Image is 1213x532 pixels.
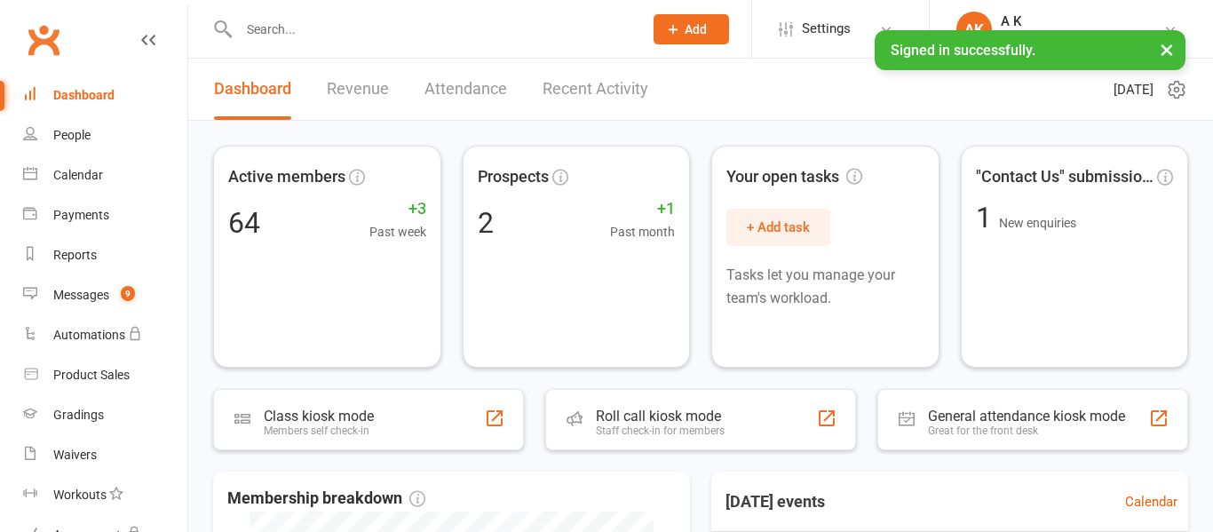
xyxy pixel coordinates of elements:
[264,425,374,437] div: Members self check-in
[369,196,426,222] span: +3
[23,75,187,115] a: Dashboard
[53,328,125,342] div: Automations
[53,248,97,262] div: Reports
[478,164,549,190] span: Prospects
[23,195,187,235] a: Payments
[596,408,725,425] div: Roll call kiosk mode
[1125,491,1177,512] a: Calendar
[596,425,725,437] div: Staff check-in for members
[1151,30,1183,68] button: ×
[23,275,187,315] a: Messages 9
[53,128,91,142] div: People
[23,395,187,435] a: Gradings
[424,59,507,120] a: Attendance
[1001,13,1163,29] div: A K
[53,408,104,422] div: Gradings
[685,22,707,36] span: Add
[802,9,851,49] span: Settings
[21,18,66,62] a: Clubworx
[327,59,389,120] a: Revenue
[956,12,992,47] div: AK
[53,168,103,182] div: Calendar
[23,435,187,475] a: Waivers
[53,448,97,462] div: Waivers
[999,216,1076,230] span: New enquiries
[23,155,187,195] a: Calendar
[610,222,675,242] span: Past month
[976,164,1154,190] span: "Contact Us" submissions
[227,486,425,512] span: Membership breakdown
[369,222,426,242] span: Past week
[264,408,374,425] div: Class kiosk mode
[726,264,924,309] p: Tasks let you manage your team's workload.
[23,115,187,155] a: People
[53,288,109,302] div: Messages
[23,475,187,515] a: Workouts
[610,196,675,222] span: +1
[976,201,999,234] span: 1
[478,209,494,237] div: 2
[711,486,839,518] h3: [DATE] events
[214,59,291,120] a: Dashboard
[654,14,729,44] button: Add
[53,208,109,222] div: Payments
[1114,79,1154,100] span: [DATE]
[928,425,1125,437] div: Great for the front desk
[891,42,1035,59] span: Signed in successfully.
[121,286,135,301] span: 9
[1001,29,1163,45] div: Dromana Grappling Academy
[726,164,862,190] span: Your open tasks
[53,488,107,502] div: Workouts
[53,88,115,102] div: Dashboard
[928,408,1125,425] div: General attendance kiosk mode
[228,164,345,190] span: Active members
[23,355,187,395] a: Product Sales
[228,209,260,237] div: 64
[543,59,648,120] a: Recent Activity
[234,17,630,42] input: Search...
[23,235,187,275] a: Reports
[726,209,830,246] button: + Add task
[53,368,130,382] div: Product Sales
[23,315,187,355] a: Automations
